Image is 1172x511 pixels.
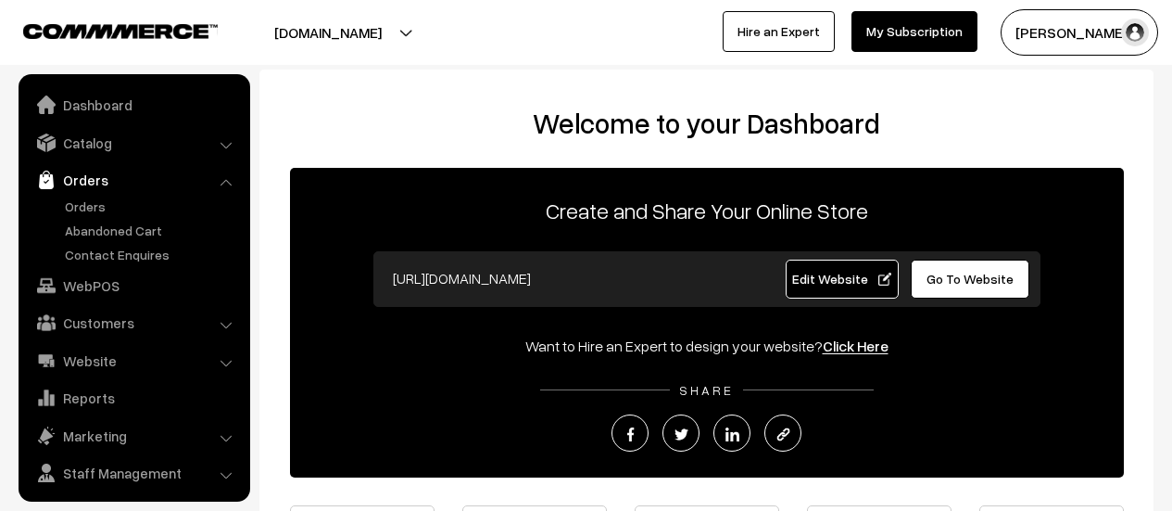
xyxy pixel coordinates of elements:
[823,337,888,355] a: Click Here
[23,126,244,160] a: Catalog
[911,260,1030,299] a: Go To Website
[23,163,244,197] a: Orders
[23,419,244,453] a: Marketing
[926,271,1014,287] span: Go To Website
[60,245,244,264] a: Contact Enquires
[23,19,185,41] a: COMMMERCE
[290,194,1124,227] p: Create and Share Your Online Store
[792,271,891,287] span: Edit Website
[786,260,899,299] a: Edit Website
[23,344,244,377] a: Website
[23,381,244,415] a: Reports
[723,11,835,52] a: Hire an Expert
[23,269,244,302] a: WebPOS
[23,306,244,339] a: Customers
[23,456,244,490] a: Staff Management
[60,221,244,240] a: Abandoned Cart
[851,11,977,52] a: My Subscription
[1001,9,1158,56] button: [PERSON_NAME]
[278,107,1135,140] h2: Welcome to your Dashboard
[290,335,1124,357] div: Want to Hire an Expert to design your website?
[670,382,743,398] span: SHARE
[23,24,218,38] img: COMMMERCE
[23,88,244,121] a: Dashboard
[209,9,447,56] button: [DOMAIN_NAME]
[1121,19,1149,46] img: user
[60,197,244,216] a: Orders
